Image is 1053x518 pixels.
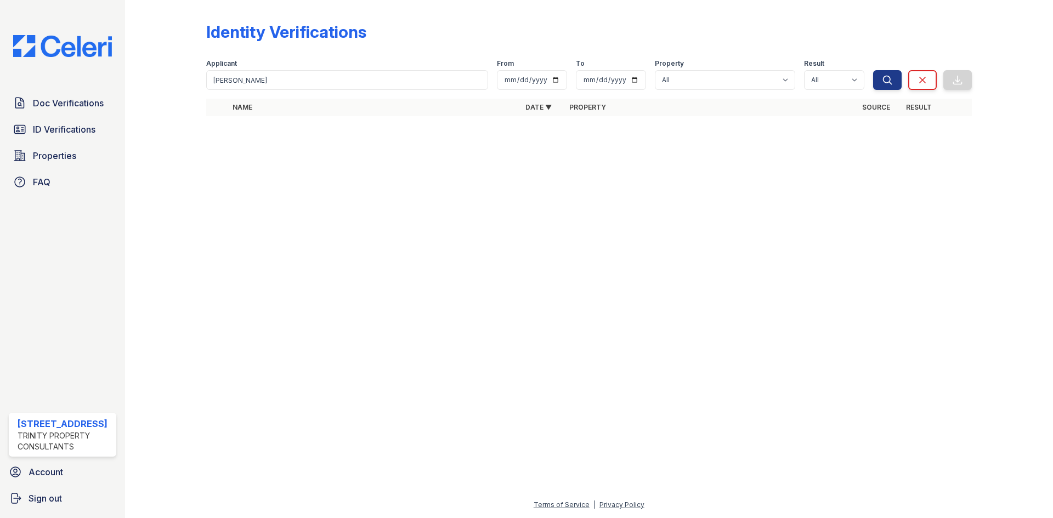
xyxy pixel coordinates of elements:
[33,96,104,110] span: Doc Verifications
[33,175,50,189] span: FAQ
[525,103,552,111] a: Date ▼
[804,59,824,68] label: Result
[29,492,62,505] span: Sign out
[9,118,116,140] a: ID Verifications
[33,123,95,136] span: ID Verifications
[9,171,116,193] a: FAQ
[534,500,590,509] a: Terms of Service
[576,59,585,68] label: To
[33,149,76,162] span: Properties
[29,465,63,479] span: Account
[233,103,252,111] a: Name
[569,103,606,111] a: Property
[206,22,366,42] div: Identity Verifications
[599,500,644,509] a: Privacy Policy
[9,145,116,167] a: Properties
[18,430,112,452] div: Trinity Property Consultants
[593,500,596,509] div: |
[206,59,237,68] label: Applicant
[4,35,121,57] img: CE_Logo_Blue-a8612792a0a2168367f1c8372b55b34899dd931a85d93a1a3d3e32e68fde9ad4.png
[862,103,890,111] a: Source
[497,59,514,68] label: From
[9,92,116,114] a: Doc Verifications
[4,487,121,509] a: Sign out
[18,417,112,430] div: [STREET_ADDRESS]
[4,461,121,483] a: Account
[655,59,684,68] label: Property
[906,103,932,111] a: Result
[206,70,488,90] input: Search by name or phone number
